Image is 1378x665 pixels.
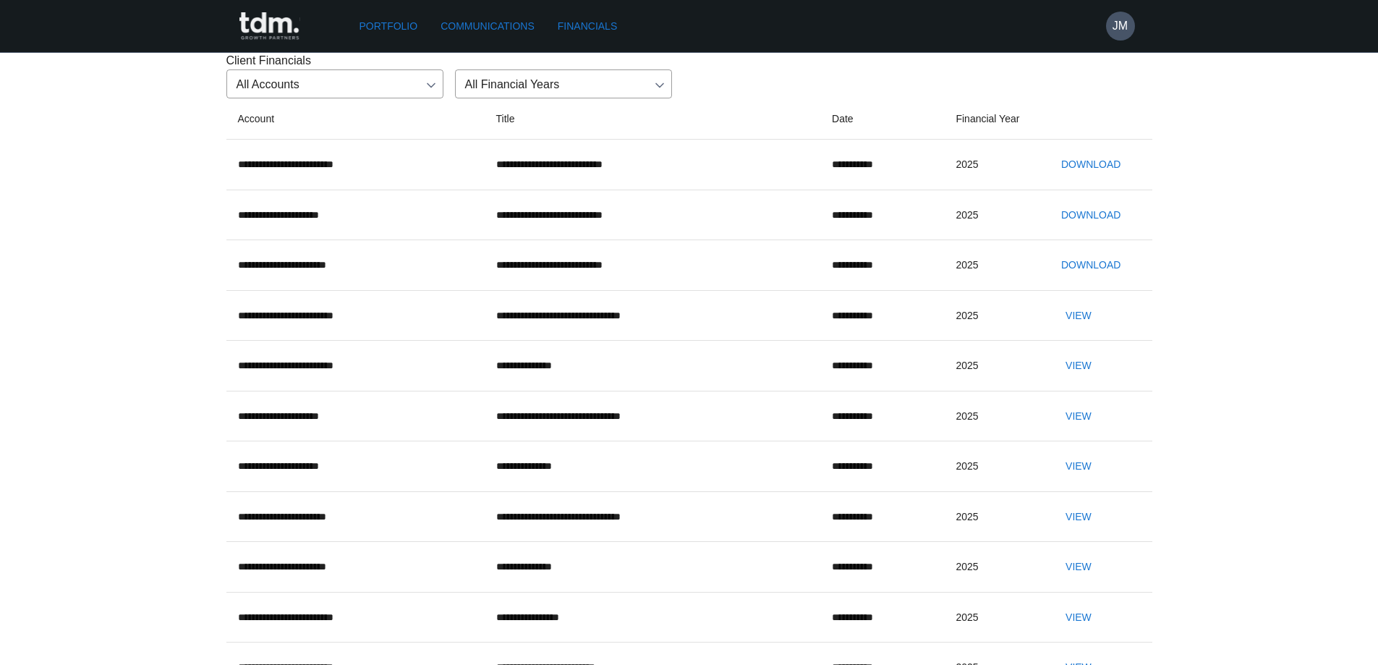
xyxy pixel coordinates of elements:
[435,13,540,40] a: Communications
[1055,352,1102,379] button: View
[226,52,1152,69] p: Client Financials
[944,190,1044,240] td: 2025
[455,69,672,98] div: All Financial Years
[354,13,424,40] a: Portfolio
[1055,554,1102,580] button: View
[1055,604,1102,631] button: View
[944,140,1044,190] td: 2025
[1113,17,1128,35] h6: JM
[944,290,1044,341] td: 2025
[1055,504,1102,530] button: View
[944,542,1044,593] td: 2025
[820,98,944,140] th: Date
[226,98,485,140] th: Account
[944,441,1044,492] td: 2025
[1055,403,1102,430] button: View
[226,69,443,98] div: All Accounts
[1055,453,1102,480] button: View
[1055,252,1126,279] button: Download
[944,592,1044,643] td: 2025
[485,98,820,140] th: Title
[1055,202,1126,229] button: Download
[1106,12,1135,41] button: JM
[944,240,1044,291] td: 2025
[944,491,1044,542] td: 2025
[1055,302,1102,329] button: View
[944,391,1044,441] td: 2025
[1055,151,1126,178] button: Download
[944,98,1044,140] th: Financial Year
[944,341,1044,391] td: 2025
[552,13,623,40] a: Financials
